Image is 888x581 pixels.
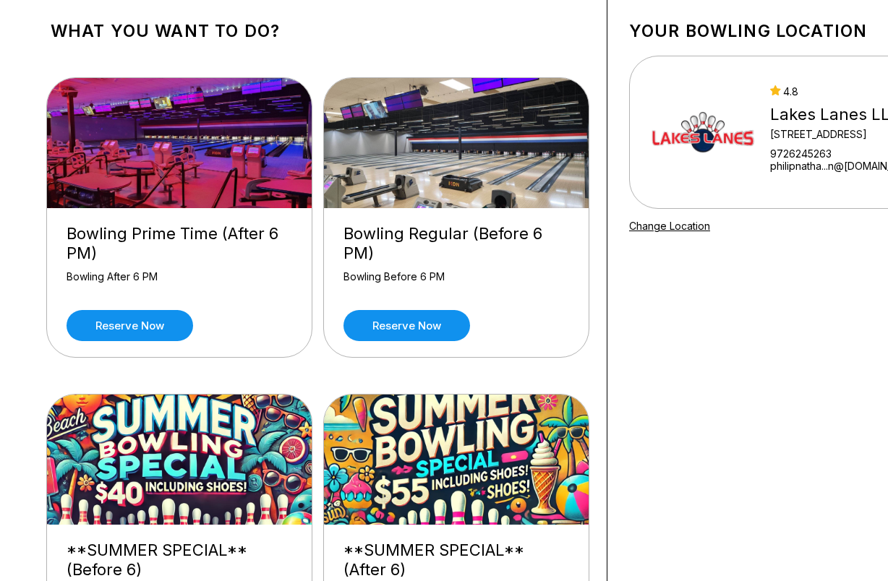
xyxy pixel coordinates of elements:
[343,541,569,580] div: **SUMMER SPECIAL** (After 6)
[67,310,193,341] a: Reserve now
[47,395,313,525] img: **SUMMER SPECIAL** (Before 6)
[343,224,569,263] div: Bowling Regular (Before 6 PM)
[67,541,292,580] div: **SUMMER SPECIAL** (Before 6)
[67,224,292,263] div: Bowling Prime Time (After 6 PM)
[324,78,590,208] img: Bowling Regular (Before 6 PM)
[47,78,313,208] img: Bowling Prime Time (After 6 PM)
[343,270,569,296] div: Bowling Before 6 PM
[51,21,585,41] h1: What you want to do?
[343,310,470,341] a: Reserve now
[324,395,590,525] img: **SUMMER SPECIAL** (After 6)
[629,220,710,232] a: Change Location
[67,270,292,296] div: Bowling After 6 PM
[649,78,757,186] img: Lakes Lanes LLC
